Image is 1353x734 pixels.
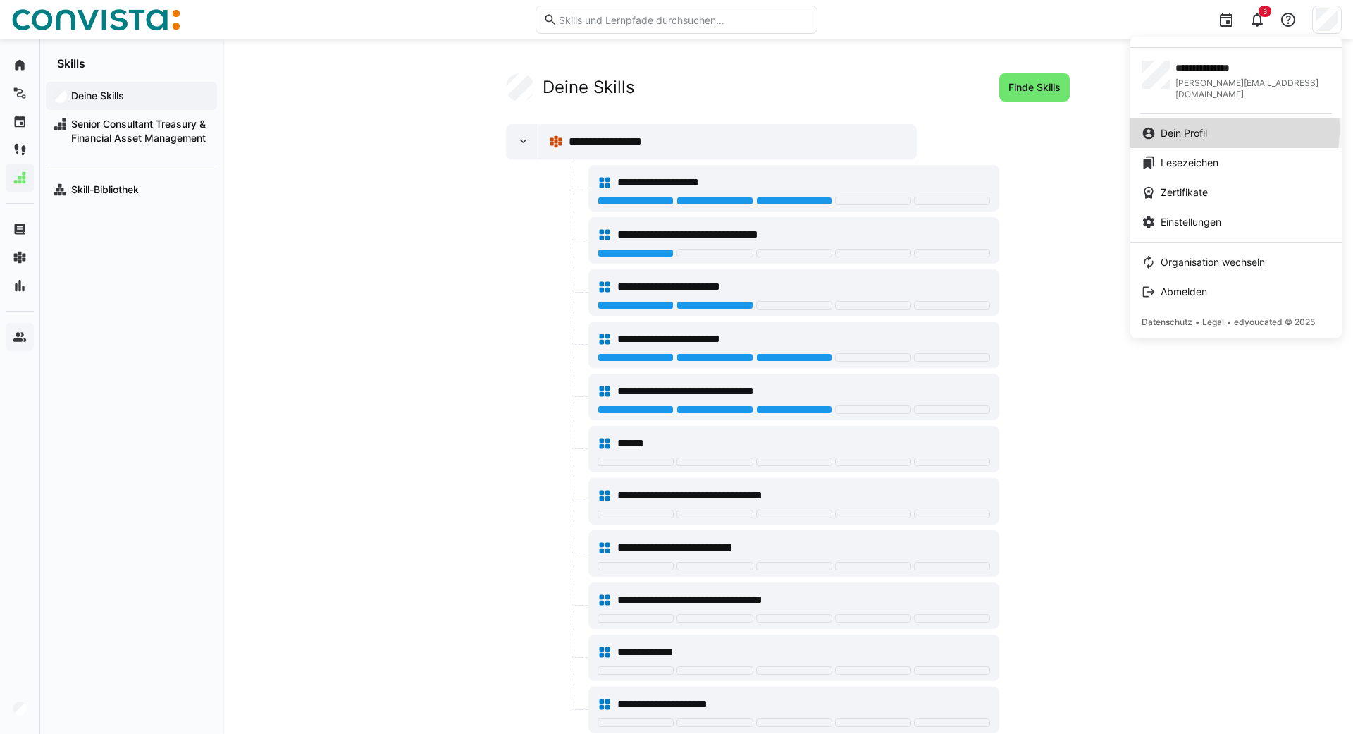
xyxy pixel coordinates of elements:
[1142,317,1192,327] span: Datenschutz
[1161,126,1207,140] span: Dein Profil
[1175,78,1330,100] span: [PERSON_NAME][EMAIL_ADDRESS][DOMAIN_NAME]
[1161,255,1265,269] span: Organisation wechseln
[1161,215,1221,229] span: Einstellungen
[1227,317,1231,327] span: •
[1234,317,1315,327] span: edyoucated © 2025
[1161,185,1208,200] span: Zertifikate
[1195,317,1199,327] span: •
[1161,156,1218,170] span: Lesezeichen
[1161,285,1207,299] span: Abmelden
[1202,317,1224,327] span: Legal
